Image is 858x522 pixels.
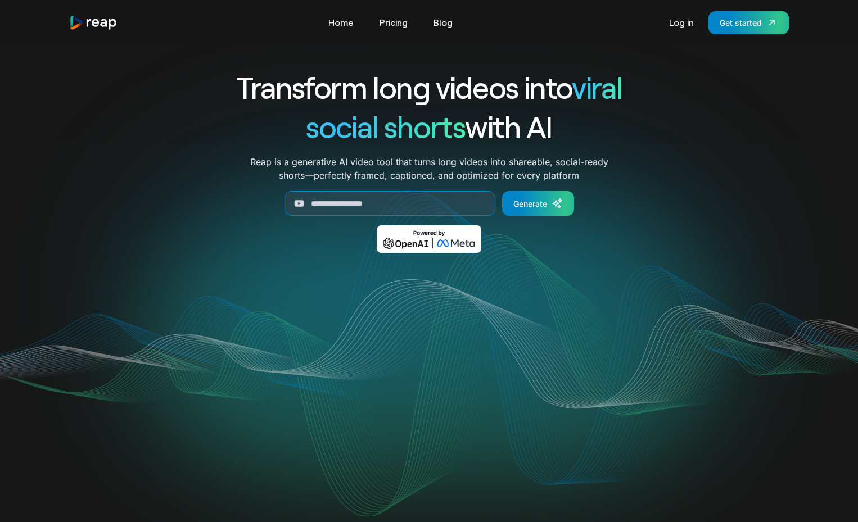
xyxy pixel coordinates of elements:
[250,155,608,182] p: Reap is a generative AI video tool that turns long videos into shareable, social-ready shorts—per...
[195,67,663,107] h1: Transform long videos into
[306,108,465,144] span: social shorts
[663,13,699,31] a: Log in
[720,17,762,29] div: Get started
[377,225,482,253] img: Powered by OpenAI & Meta
[428,13,458,31] a: Blog
[195,107,663,146] h1: with AI
[572,69,622,105] span: viral
[374,13,413,31] a: Pricing
[502,191,574,216] a: Generate
[323,13,359,31] a: Home
[513,198,547,210] div: Generate
[203,269,656,496] video: Your browser does not support the video tag.
[69,15,118,30] a: home
[195,191,663,216] form: Generate Form
[708,11,789,34] a: Get started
